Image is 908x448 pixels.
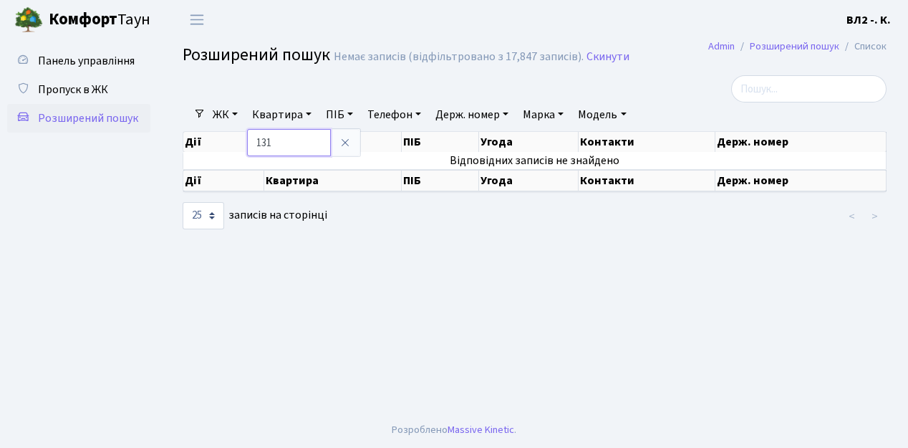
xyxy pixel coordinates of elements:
a: Квартира [246,103,317,127]
b: ВЛ2 -. К. [846,12,891,28]
label: записів на сторінці [183,202,327,229]
th: Держ. номер [715,170,887,191]
a: Розширений пошук [750,39,839,54]
td: Відповідних записів не знайдено [183,152,887,169]
th: Контакти [579,132,715,152]
a: Модель [572,103,632,127]
span: Розширений пошук [183,42,330,67]
th: Угода [479,132,579,152]
th: Дії [183,132,264,152]
span: Таун [49,8,150,32]
b: Комфорт [49,8,117,31]
th: Дії [183,170,264,191]
th: ПІБ [402,170,479,191]
th: Держ. номер [715,132,887,152]
a: ПІБ [320,103,359,127]
a: Марка [517,103,569,127]
a: ЖК [207,103,243,127]
select: записів на сторінці [183,202,224,229]
th: ПІБ [402,132,479,152]
input: Пошук... [731,75,887,103]
a: Держ. номер [430,103,514,127]
th: Квартира [264,170,402,191]
a: Admin [708,39,735,54]
span: Розширений пошук [38,110,138,126]
th: Контакти [579,170,715,191]
div: Розроблено . [392,422,516,438]
a: Пропуск в ЖК [7,75,150,104]
nav: breadcrumb [687,32,908,62]
div: Немає записів (відфільтровано з 17,847 записів). [334,50,584,64]
button: Переключити навігацію [179,8,215,32]
a: Розширений пошук [7,104,150,133]
a: Панель управління [7,47,150,75]
th: Угода [479,170,579,191]
img: logo.png [14,6,43,34]
li: Список [839,39,887,54]
a: Massive Kinetic [448,422,514,437]
a: Скинути [586,50,629,64]
span: Пропуск в ЖК [38,82,108,97]
a: Телефон [362,103,427,127]
a: ВЛ2 -. К. [846,11,891,29]
span: Панель управління [38,53,135,69]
